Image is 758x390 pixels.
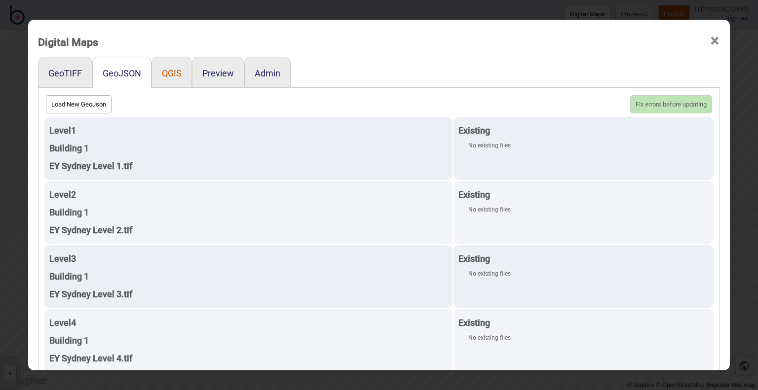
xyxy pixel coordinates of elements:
[46,95,112,113] button: Load New GeoJson
[162,68,182,78] button: QGIS
[49,140,448,157] div: Building 1
[458,253,490,264] strong: Existing
[255,68,280,78] button: Admin
[49,204,448,221] div: Building 1
[468,332,709,344] div: No existing files
[49,157,448,175] div: EY Sydney Level 1.tif
[103,68,141,78] button: GeoJSON
[49,250,448,268] div: Level 3
[710,25,720,57] span: ×
[49,285,448,303] div: EY Sydney Level 3.tif
[49,332,448,350] div: Building 1
[49,186,448,204] div: Level 2
[49,221,448,239] div: EY Sydney Level 2.tif
[468,268,709,280] div: No existing files
[458,125,490,136] strong: Existing
[630,95,712,113] button: Fix errors before updating
[468,140,709,151] div: No existing files
[468,204,709,215] div: No existing files
[458,318,490,328] strong: Existing
[49,350,448,367] div: EY Sydney Level 4.tif
[49,314,448,332] div: Level 4
[458,189,490,200] strong: Existing
[49,268,448,285] div: Building 1
[49,122,448,140] div: Level 1
[38,32,98,53] div: Digital Maps
[202,68,234,78] button: Preview
[48,68,82,78] button: GeoTIFF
